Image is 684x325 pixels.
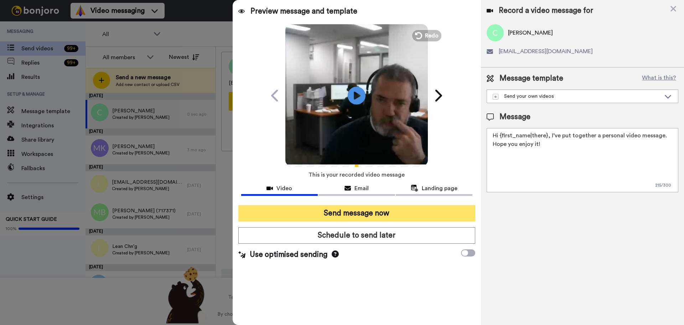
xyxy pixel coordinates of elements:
[499,47,593,56] span: [EMAIL_ADDRESS][DOMAIN_NAME]
[238,205,475,222] button: Send message now
[354,184,369,193] span: Email
[250,249,327,260] span: Use optimised sending
[493,94,498,100] img: demo-template.svg
[422,184,457,193] span: Landing page
[493,93,661,100] div: Send your own videos
[276,184,292,193] span: Video
[640,73,678,84] button: What is this?
[499,112,530,122] span: Message
[499,73,563,84] span: Message template
[309,167,405,183] span: This is your recorded video message
[487,128,678,192] textarea: Hi {first_name|there}, I’ve put together a personal video message. Hope you enjoy it!
[238,227,475,244] button: Schedule to send later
